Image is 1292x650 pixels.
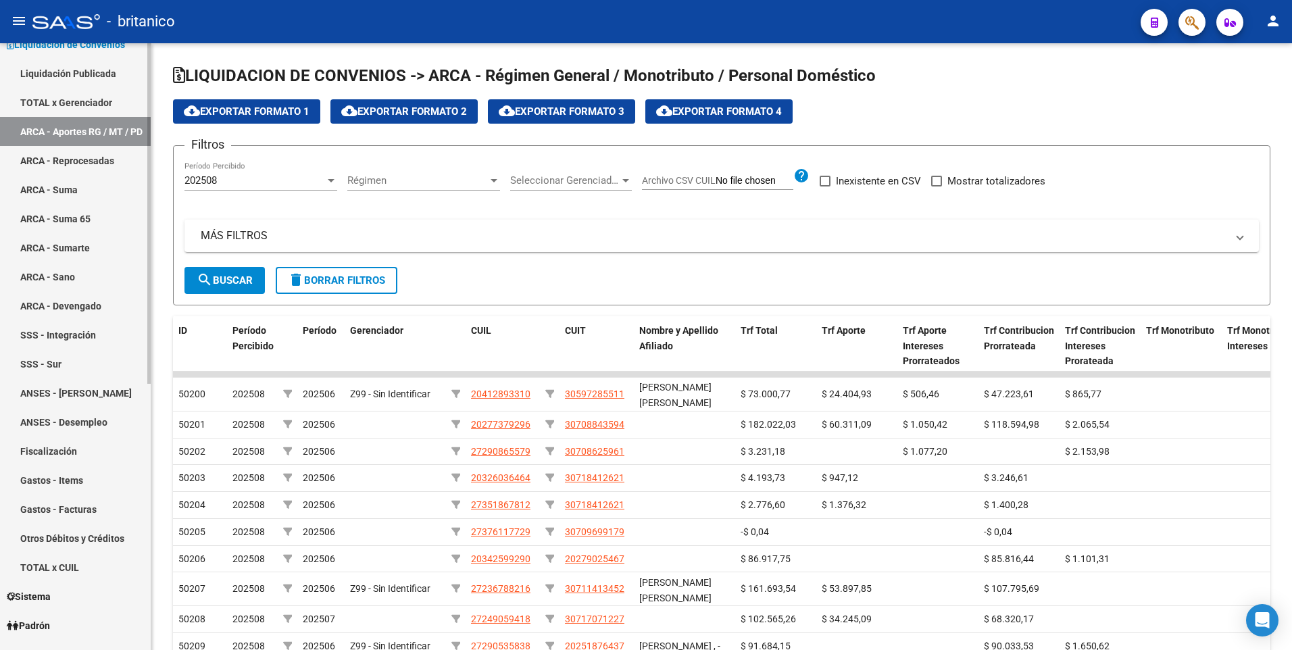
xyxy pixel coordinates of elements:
span: 27249059418 [471,614,530,624]
span: $ 53.897,85 [822,583,872,594]
span: $ 1.077,20 [903,446,947,457]
mat-icon: menu [11,13,27,29]
button: Exportar Formato 1 [173,99,320,124]
span: [PERSON_NAME] [PERSON_NAME] [639,382,712,408]
span: 202508 [232,446,265,457]
span: 50208 [178,614,205,624]
div: Open Intercom Messenger [1246,604,1278,636]
span: 202506 [303,419,335,430]
span: $ 3.231,18 [741,446,785,457]
button: Exportar Formato 2 [330,99,478,124]
span: $ 506,46 [903,389,939,399]
span: 27351867812 [471,499,530,510]
span: 30708843594 [565,419,624,430]
h3: Filtros [184,135,231,154]
span: 50206 [178,553,205,564]
span: Gerenciador [350,325,403,336]
mat-icon: delete [288,272,304,288]
span: 202506 [303,553,335,564]
span: 20412893310 [471,389,530,399]
mat-icon: search [197,272,213,288]
span: $ 2.065,54 [1065,419,1110,430]
span: 202508 [232,526,265,537]
datatable-header-cell: Período Percibido [227,316,278,376]
span: $ 1.101,31 [1065,553,1110,564]
span: 27376117729 [471,526,530,537]
span: $ 4.193,73 [741,472,785,483]
span: $ 1.400,28 [984,499,1028,510]
button: Exportar Formato 4 [645,99,793,124]
datatable-header-cell: Trf Aporte Intereses Prorrateados [897,316,978,376]
span: 50201 [178,419,205,430]
span: Trf Total [741,325,778,336]
span: $ 60.311,09 [822,419,872,430]
span: 202506 [303,583,335,594]
span: $ 86.917,75 [741,553,791,564]
span: Padrón [7,618,50,633]
span: 202506 [303,526,335,537]
span: Trf Aporte Intereses Prorrateados [903,325,960,367]
span: 30718412621 [565,499,624,510]
datatable-header-cell: Período [297,316,345,376]
span: $ 107.795,69 [984,583,1039,594]
span: Trf Aporte [822,325,866,336]
span: $ 3.246,61 [984,472,1028,483]
span: 202508 [184,174,217,186]
span: 50202 [178,446,205,457]
span: $ 947,12 [822,472,858,483]
datatable-header-cell: CUIL [466,316,540,376]
datatable-header-cell: Trf Contribucion Intereses Prorateada [1060,316,1141,376]
span: 202506 [303,499,335,510]
button: Borrar Filtros [276,267,397,294]
span: ID [178,325,187,336]
span: 30717071227 [565,614,624,624]
span: Período Percibido [232,325,274,351]
datatable-header-cell: Trf Contribucion Prorrateada [978,316,1060,376]
span: CUIL [471,325,491,336]
span: 50204 [178,499,205,510]
span: Archivo CSV CUIL [642,175,716,186]
datatable-header-cell: Trf Aporte [816,316,897,376]
datatable-header-cell: Trf Monotributo [1141,316,1222,376]
span: $ 2.153,98 [1065,446,1110,457]
span: Mostrar totalizadores [947,173,1045,189]
span: Seleccionar Gerenciador [510,174,620,186]
span: 50205 [178,526,205,537]
span: 20279025467 [565,553,624,564]
span: 20326036464 [471,472,530,483]
span: LIQUIDACION DE CONVENIOS -> ARCA - Régimen General / Monotributo / Personal Doméstico [173,66,876,85]
span: 202508 [232,389,265,399]
span: 202507 [303,614,335,624]
span: Borrar Filtros [288,274,385,286]
span: $ 24.404,93 [822,389,872,399]
span: 50200 [178,389,205,399]
datatable-header-cell: CUIT [560,316,634,376]
span: $ 182.022,03 [741,419,796,430]
mat-icon: cloud_download [341,103,357,119]
span: 27236788216 [471,583,530,594]
input: Archivo CSV CUIL [716,175,793,187]
span: $ 102.565,26 [741,614,796,624]
button: Exportar Formato 3 [488,99,635,124]
span: 30709699179 [565,526,624,537]
span: $ 1.376,32 [822,499,866,510]
span: Trf Contribucion Prorrateada [984,325,1054,351]
span: $ 2.776,60 [741,499,785,510]
datatable-header-cell: Nombre y Apellido Afiliado [634,316,735,376]
span: -$ 0,04 [984,526,1012,537]
span: 30718412621 [565,472,624,483]
datatable-header-cell: Trf Total [735,316,816,376]
span: 202506 [303,472,335,483]
span: 50203 [178,472,205,483]
span: 20342599290 [471,553,530,564]
mat-icon: cloud_download [499,103,515,119]
span: Inexistente en CSV [836,173,921,189]
span: 20277379296 [471,419,530,430]
span: 202508 [232,419,265,430]
span: 30711413452 [565,583,624,594]
span: 202506 [303,446,335,457]
span: 202508 [232,614,265,624]
span: 202508 [232,553,265,564]
span: Z99 - Sin Identificar [350,389,430,399]
span: - britanico [107,7,175,36]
